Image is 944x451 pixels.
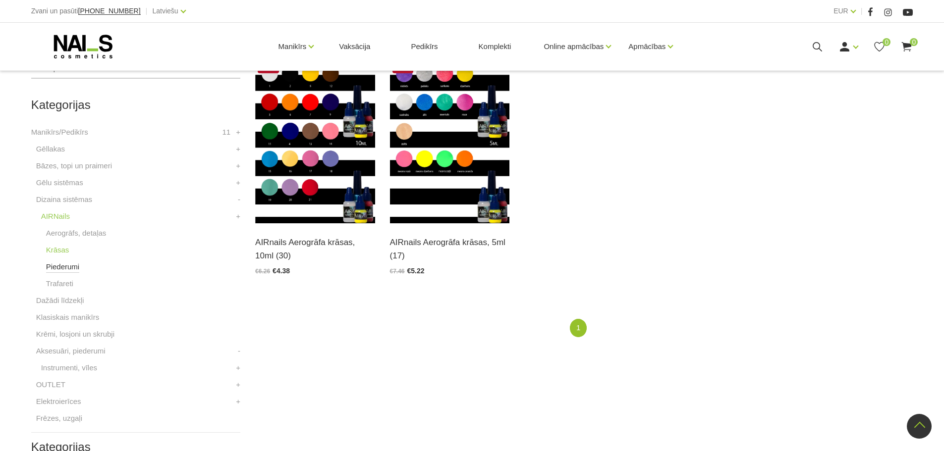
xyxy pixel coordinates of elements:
[255,268,270,275] span: €6.26
[407,267,425,275] span: €5.22
[236,160,240,172] a: +
[31,5,141,17] div: Zvani un pasūti
[36,143,65,155] a: Gēllakas
[910,38,918,46] span: 0
[31,126,88,138] a: Manikīrs/Pedikīrs
[236,177,240,189] a: +
[238,345,240,357] a: -
[36,194,92,205] a: Dizaina sistēmas
[861,5,863,17] span: |
[236,143,240,155] a: +
[255,319,913,337] nav: catalog-product-list
[36,379,65,391] a: OUTLET
[222,126,230,138] span: 11
[36,396,81,407] a: Elektroierīces
[36,345,106,357] a: Aksesuāri, piederumi
[36,328,114,340] a: Krēmi, losjoni un skrubji
[238,194,240,205] a: -
[883,38,890,46] span: 0
[390,268,405,275] span: €7.46
[471,23,519,70] a: Komplekti
[900,41,913,53] a: 0
[36,295,84,306] a: Dažādi līdzekļi
[41,210,70,222] a: AIRNails
[36,177,83,189] a: Gēlu sistēmas
[46,278,73,290] a: Trafareti
[236,379,240,391] a: +
[570,319,587,337] a: 1
[46,227,107,239] a: Aerogrāfs, detaļas
[873,41,886,53] a: 0
[390,59,509,223] img: Daudzveidīgas krāsas aerogrāfijas mākslai....
[403,23,445,70] a: Pedikīrs
[628,27,666,66] a: Apmācības
[278,27,307,66] a: Manikīrs
[31,99,240,111] h2: Kategorijas
[390,236,509,262] a: AIRnails Aerogrāfa krāsas, 5ml (17)
[236,396,240,407] a: +
[544,27,604,66] a: Online apmācības
[36,412,82,424] a: Frēzes, uzgaļi
[36,160,112,172] a: Bāzes, topi un praimeri
[236,126,240,138] a: +
[273,267,290,275] span: €4.38
[46,261,80,273] a: Piederumi
[236,210,240,222] a: +
[331,23,378,70] a: Vaksācija
[46,244,69,256] a: Krāsas
[255,236,375,262] a: AIRnails Aerogrāfa krāsas, 10ml (30)
[78,7,141,15] a: [PHONE_NUMBER]
[833,5,848,17] a: EUR
[146,5,148,17] span: |
[41,362,97,374] a: Instrumenti, vīles
[255,59,375,223] img: Daudzveidīgas krāsas aerogrāfijas mākslai....
[153,5,178,17] a: Latviešu
[36,311,100,323] a: Klasiskais manikīrs
[236,362,240,374] a: +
